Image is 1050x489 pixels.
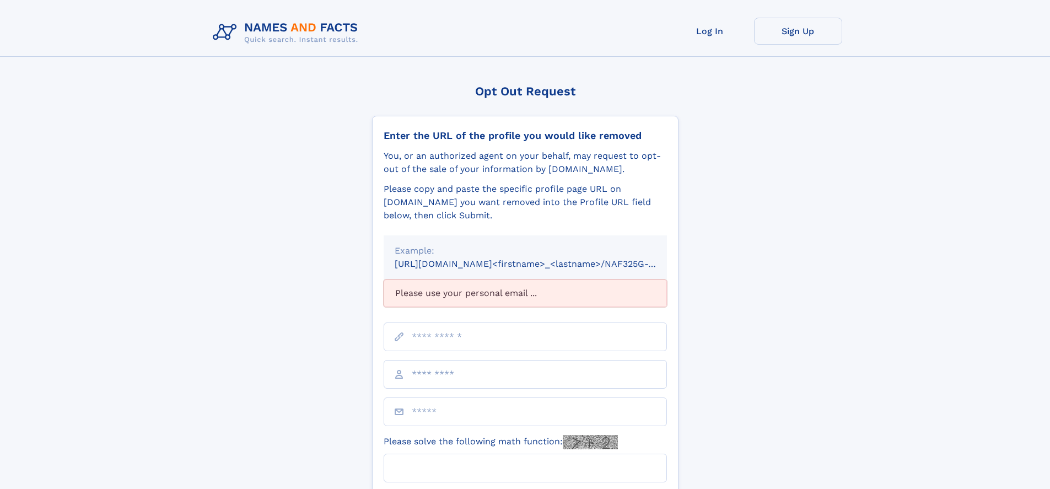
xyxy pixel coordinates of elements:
label: Please solve the following math function: [384,435,618,449]
div: You, or an authorized agent on your behalf, may request to opt-out of the sale of your informatio... [384,149,667,176]
small: [URL][DOMAIN_NAME]<firstname>_<lastname>/NAF325G-xxxxxxxx [395,259,688,269]
img: Logo Names and Facts [208,18,367,47]
a: Sign Up [754,18,842,45]
div: Example: [395,244,656,257]
div: Opt Out Request [372,84,679,98]
a: Log In [666,18,754,45]
div: Enter the URL of the profile you would like removed [384,130,667,142]
div: Please use your personal email ... [384,280,667,307]
div: Please copy and paste the specific profile page URL on [DOMAIN_NAME] you want removed into the Pr... [384,182,667,222]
